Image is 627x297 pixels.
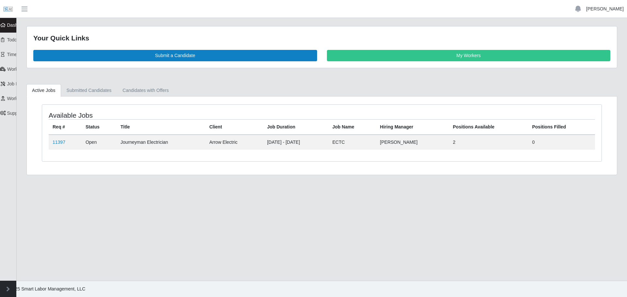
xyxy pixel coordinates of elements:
h4: Available Jobs [49,111,271,119]
a: 11397 [53,140,65,145]
a: Active Jobs [26,84,61,97]
th: Job Duration [263,119,329,135]
td: 0 [528,135,595,150]
td: [PERSON_NAME] [376,135,449,150]
td: 2 [449,135,528,150]
th: Req # [49,119,82,135]
th: Positions Available [449,119,528,135]
th: Job Name [329,119,376,135]
td: [DATE] - [DATE] [263,135,329,150]
a: Candidates with Offers [117,84,174,97]
th: Status [82,119,117,135]
span: © 2025 Smart Labor Management, LLC [5,286,85,291]
a: My Workers [327,50,611,61]
th: Positions Filled [528,119,595,135]
span: Job Requests [7,81,35,86]
a: Submitted Candidates [61,84,117,97]
span: Dashboard [7,22,30,28]
span: Timesheets [7,52,31,57]
span: Worker Timesheets [7,67,46,72]
td: Open [82,135,117,150]
td: Arrow Electric [205,135,263,150]
img: SLM Logo [3,4,13,14]
td: ECTC [329,135,376,150]
a: [PERSON_NAME] [586,6,624,12]
th: Hiring Manager [376,119,449,135]
th: Client [205,119,263,135]
td: Journeyman Electrician [117,135,205,150]
span: Workers [7,96,24,101]
th: Title [117,119,205,135]
a: Submit a Candidate [33,50,317,61]
span: Supplier Settings [7,111,42,116]
div: Your Quick Links [33,33,610,43]
span: Todo [7,37,17,42]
